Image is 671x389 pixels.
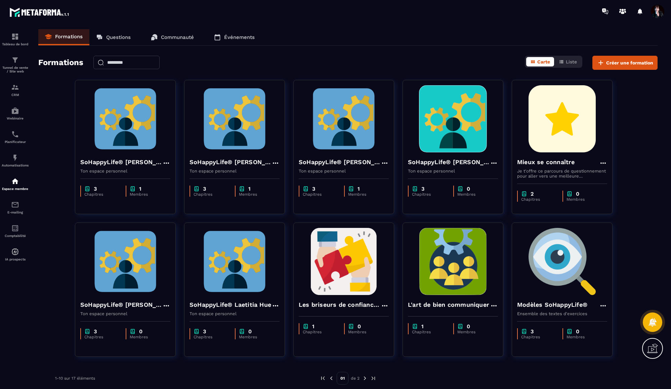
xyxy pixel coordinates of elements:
[139,328,142,335] p: 0
[362,375,368,381] img: next
[517,300,587,309] h4: Modèles SoHappyLife®
[421,323,424,330] p: 1
[190,300,271,309] h4: SoHappyLife® Laetitia Hue
[567,197,600,202] p: Membres
[2,172,29,196] a: automationsautomationsEspace membre
[555,57,581,66] button: Liste
[408,300,489,309] h4: L'art de bien communiquer
[576,191,579,197] p: 0
[2,51,29,78] a: formationformationTunnel de vente / Site web
[348,330,382,334] p: Membres
[2,116,29,120] p: Webinaire
[403,80,512,223] a: formation-backgroundSoHappyLife® [PERSON_NAME]Ton espace personnelchapter3Chapitreschapter0Membres
[467,186,470,192] p: 0
[299,85,389,152] img: formation-background
[537,59,550,64] span: Carte
[408,157,490,167] h4: SoHappyLife® [PERSON_NAME]
[517,168,607,179] p: Je t'offre ce parcours de questionnement pour aller vers une meilleure connaissance de toi et de ...
[248,328,252,335] p: 0
[567,328,573,335] img: chapter
[299,228,389,295] img: formation-background
[130,186,136,192] img: chapter
[457,186,463,192] img: chapter
[224,34,255,40] p: Événements
[80,157,162,167] h4: SoHappyLife® [PERSON_NAME]
[303,186,309,192] img: chapter
[521,197,556,202] p: Chapitres
[358,186,360,192] p: 1
[2,93,29,97] p: CRM
[2,78,29,102] a: formationformationCRM
[512,80,621,223] a: formation-backgroundMieux se connaîtreJe t'offre ce parcours de questionnement pour aller vers un...
[80,168,170,174] p: Ton espace personnel
[348,186,354,192] img: chapter
[517,228,607,295] img: formation-background
[348,192,382,197] p: Membres
[299,157,381,167] h4: SoHappyLife® [PERSON_NAME]
[531,328,534,335] p: 3
[11,130,19,138] img: scheduler
[239,335,273,339] p: Membres
[566,59,577,64] span: Liste
[130,328,136,335] img: chapter
[576,328,579,335] p: 0
[521,191,527,197] img: chapter
[11,33,19,41] img: formation
[531,191,534,197] p: 2
[9,6,70,18] img: logo
[203,328,206,335] p: 3
[203,186,206,192] p: 3
[521,335,556,339] p: Chapitres
[408,85,498,152] img: formation-background
[94,328,97,335] p: 3
[351,376,360,381] p: de 2
[75,223,184,365] a: formation-backgroundSoHappyLife® [PERSON_NAME]Ton espace personnelchapter3Chapitreschapter0Membres
[457,192,491,197] p: Membres
[84,335,119,339] p: Chapitres
[2,219,29,243] a: accountantaccountantComptabilité
[412,330,447,334] p: Chapitres
[293,223,403,365] a: formation-backgroundLes briseurs de confiance dans l'entreprisechapter1Chapitreschapter0Membres
[312,186,315,192] p: 3
[161,34,194,40] p: Communauté
[11,107,19,115] img: automations
[467,323,470,330] p: 0
[84,328,90,335] img: chapter
[408,168,498,174] p: Ton espace personnel
[403,223,512,365] a: formation-backgroundL'art de bien communiquerchapter1Chapitreschapter0Membres
[207,29,261,45] a: Événements
[239,192,273,197] p: Membres
[2,187,29,191] p: Espace membre
[11,224,19,232] img: accountant
[512,223,621,365] a: formation-backgroundModèles SoHappyLife®Ensemble des textes d'exerciceschapter3Chapitreschapter0M...
[299,168,389,174] p: Ton espace personnel
[412,323,418,330] img: chapter
[139,186,141,192] p: 1
[239,186,245,192] img: chapter
[2,210,29,214] p: E-mailing
[312,323,314,330] p: 1
[190,168,280,174] p: Ton espace personnel
[293,80,403,223] a: formation-backgroundSoHappyLife® [PERSON_NAME]Ton espace personnelchapter3Chapitreschapter1Membres
[517,85,607,152] img: formation-background
[194,186,200,192] img: chapter
[2,66,29,73] p: Tunnel de vente / Site web
[337,372,348,385] p: 01
[2,140,29,144] p: Planificateur
[320,375,326,381] img: prev
[75,80,184,223] a: formation-backgroundSoHappyLife® [PERSON_NAME]Ton espace personnelchapter3Chapitreschapter1Membres
[239,328,245,335] img: chapter
[38,29,89,45] a: Formations
[2,234,29,238] p: Comptabilité
[144,29,201,45] a: Communauté
[412,192,447,197] p: Chapitres
[184,223,293,365] a: formation-backgroundSoHappyLife® Laetitia HueTon espace personnelchapter3Chapitreschapter0Membres
[358,323,361,330] p: 0
[606,59,653,66] span: Créer une formation
[2,125,29,149] a: schedulerschedulerPlanificateur
[80,311,170,316] p: Ton espace personnel
[2,42,29,46] p: Tableau de bord
[567,191,573,197] img: chapter
[517,157,575,167] h4: Mieux se connaître
[11,56,19,64] img: formation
